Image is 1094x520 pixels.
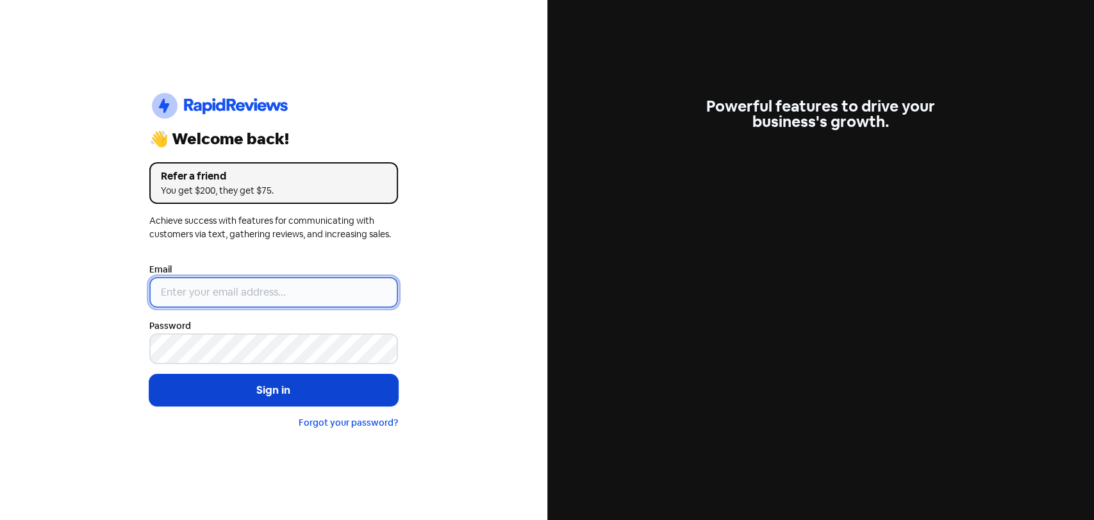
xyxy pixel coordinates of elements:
[161,169,386,184] div: Refer a friend
[149,131,398,147] div: 👋 Welcome back!
[149,277,398,308] input: Enter your email address...
[161,184,386,197] div: You get $200, they get $75.
[149,374,398,407] button: Sign in
[149,319,191,333] label: Password
[299,417,398,428] a: Forgot your password?
[149,263,172,276] label: Email
[696,99,945,130] div: Powerful features to drive your business's growth.
[149,214,398,241] div: Achieve success with features for communicating with customers via text, gathering reviews, and i...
